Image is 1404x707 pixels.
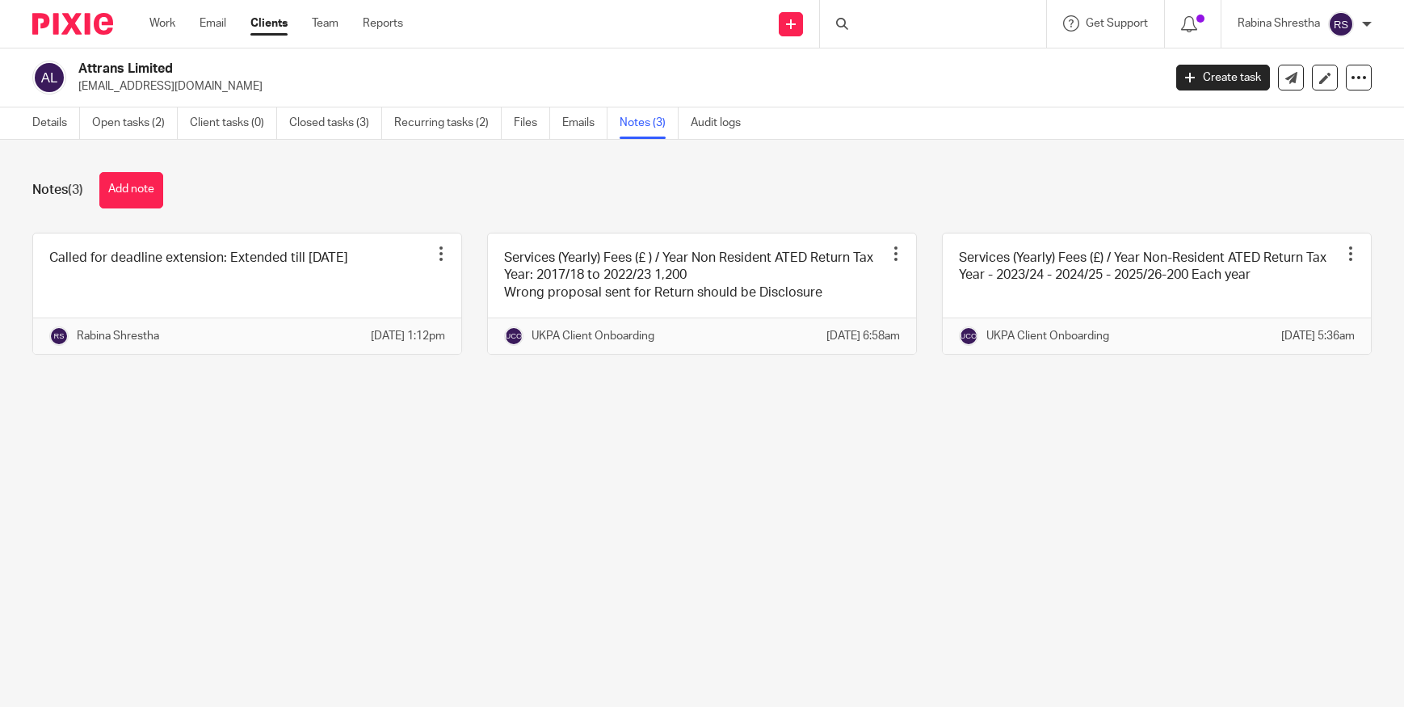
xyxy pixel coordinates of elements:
[1312,65,1338,90] a: Edit client
[986,328,1109,344] p: UKPA Client Onboarding
[200,15,226,32] a: Email
[78,61,937,78] h2: Attrans Limited
[1328,11,1354,37] img: svg%3E
[959,326,978,346] img: svg%3E
[363,15,403,32] a: Reports
[620,107,679,139] a: Notes (3)
[514,107,550,139] a: Files
[190,107,277,139] a: Client tasks (0)
[32,13,113,35] img: Pixie
[504,326,523,346] img: svg%3E
[32,61,66,95] img: svg%3E
[32,182,83,199] h1: Notes
[691,107,753,139] a: Audit logs
[149,15,175,32] a: Work
[49,326,69,346] img: svg%3E
[99,172,163,208] button: Add note
[1238,15,1320,32] p: Rabina Shrestha
[312,15,338,32] a: Team
[532,328,654,344] p: UKPA Client Onboarding
[289,107,382,139] a: Closed tasks (3)
[77,328,159,344] p: Rabina Shrestha
[1086,18,1148,29] span: Get Support
[826,328,900,344] p: [DATE] 6:58am
[68,183,83,196] span: (3)
[92,107,178,139] a: Open tasks (2)
[562,107,607,139] a: Emails
[32,107,80,139] a: Details
[371,328,445,344] p: [DATE] 1:12pm
[1278,65,1304,90] a: Send new email
[78,78,1152,95] p: [EMAIL_ADDRESS][DOMAIN_NAME]
[250,15,288,32] a: Clients
[1176,65,1270,90] a: Create task
[394,107,502,139] a: Recurring tasks (2)
[1281,328,1355,344] p: [DATE] 5:36am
